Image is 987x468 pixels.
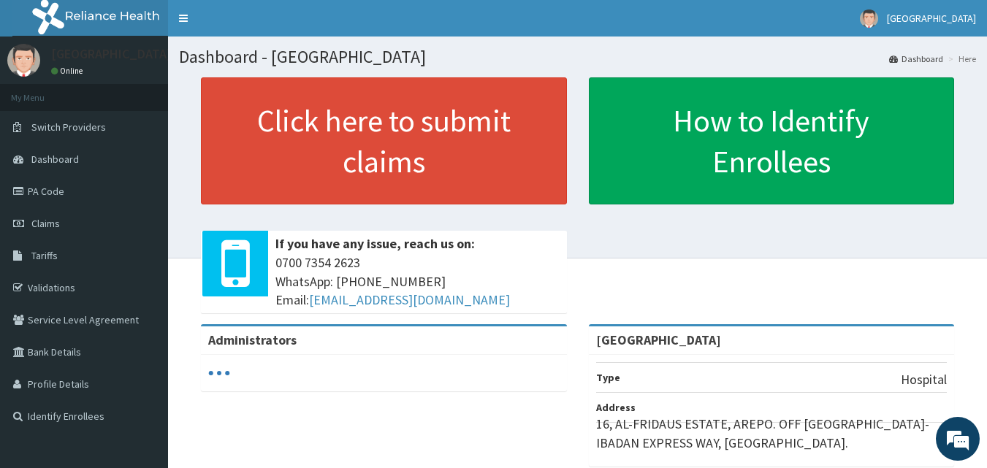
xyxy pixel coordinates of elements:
[589,77,955,204] a: How to Identify Enrollees
[596,401,636,414] b: Address
[860,9,878,28] img: User Image
[51,47,172,61] p: [GEOGRAPHIC_DATA]
[596,415,948,452] p: 16, AL-FRIDAUS ESTATE, AREPO. OFF [GEOGRAPHIC_DATA]-IBADAN EXPRESS WAY, [GEOGRAPHIC_DATA].
[31,249,58,262] span: Tariffs
[596,331,721,348] strong: [GEOGRAPHIC_DATA]
[201,77,567,204] a: Click here to submit claims
[309,291,510,308] a: [EMAIL_ADDRESS][DOMAIN_NAME]
[31,153,79,166] span: Dashboard
[887,12,976,25] span: [GEOGRAPHIC_DATA]
[31,120,106,134] span: Switch Providers
[889,53,943,65] a: Dashboard
[208,331,297,348] b: Administrators
[596,371,620,384] b: Type
[275,235,475,252] b: If you have any issue, reach us on:
[31,217,60,230] span: Claims
[945,53,976,65] li: Here
[208,362,230,384] svg: audio-loading
[179,47,976,66] h1: Dashboard - [GEOGRAPHIC_DATA]
[901,370,947,389] p: Hospital
[7,44,40,77] img: User Image
[275,253,560,310] span: 0700 7354 2623 WhatsApp: [PHONE_NUMBER] Email:
[51,66,86,76] a: Online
